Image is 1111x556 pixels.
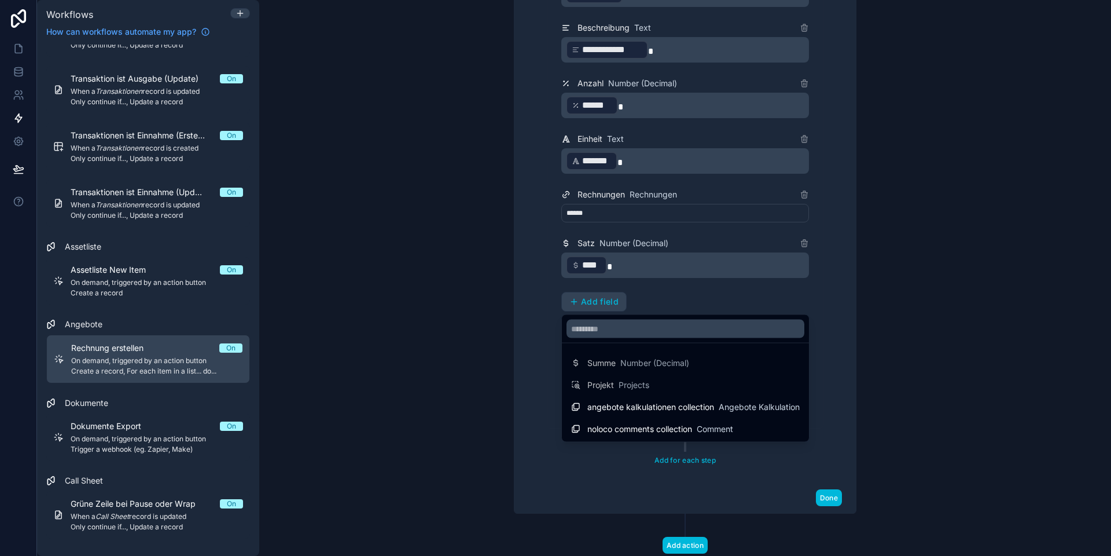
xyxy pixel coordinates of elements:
[587,423,692,435] span: noloco comments collection
[697,423,733,435] span: Comment
[587,357,616,369] span: Summe
[587,379,614,391] span: Projekt
[719,401,800,413] span: Angebote Kalkulation
[619,379,649,391] span: Projects
[620,357,689,369] span: Number (Decimal)
[587,401,714,413] span: angebote kalkulationen collection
